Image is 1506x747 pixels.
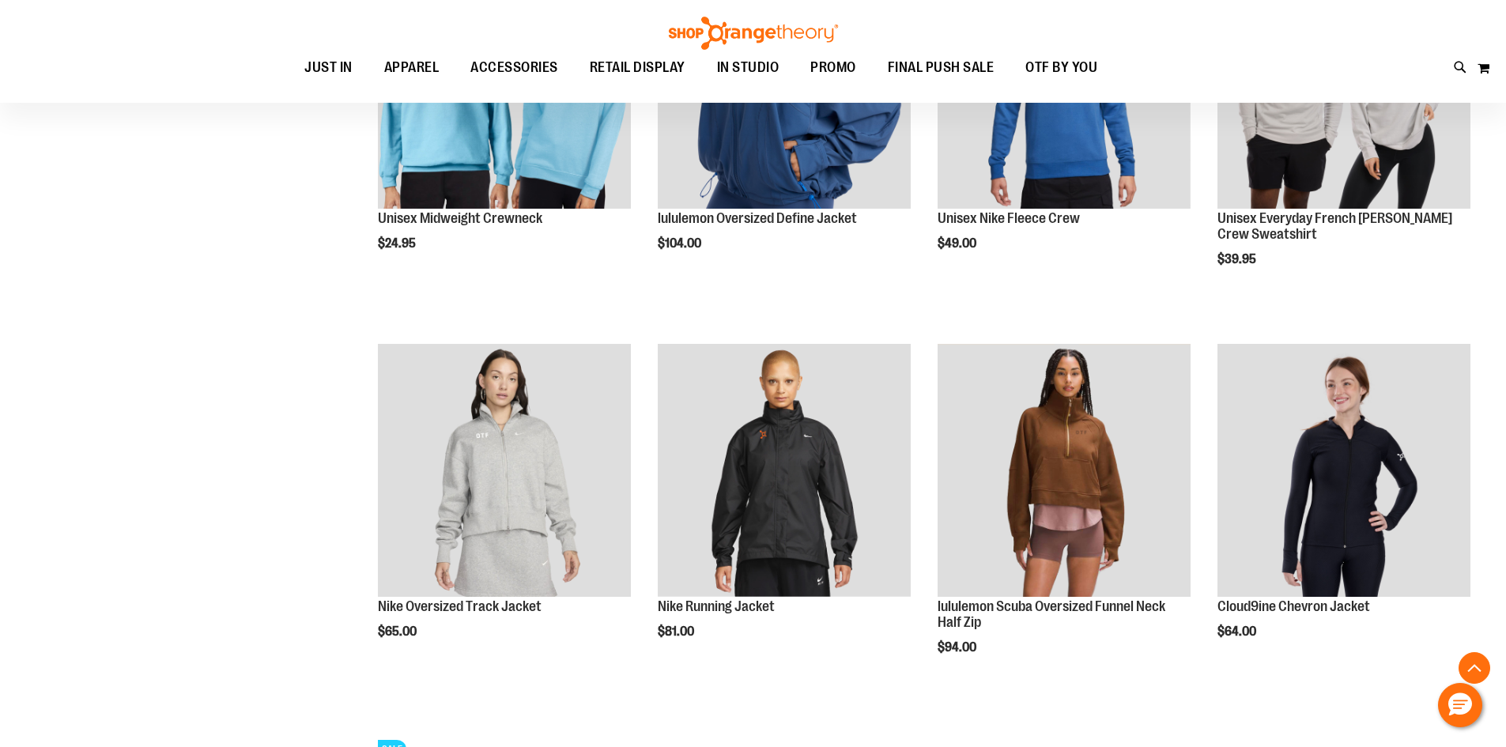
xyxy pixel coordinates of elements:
[289,50,368,86] a: JUST IN
[1010,50,1113,86] a: OTF BY YOU
[658,598,775,614] a: Nike Running Jacket
[701,50,795,86] a: IN STUDIO
[938,236,979,251] span: $49.00
[470,50,558,85] span: ACCESSORIES
[368,50,455,85] a: APPAREL
[1217,598,1370,614] a: Cloud9ine Chevron Jacket
[938,598,1165,630] a: lululemon Scuba Oversized Funnel Neck Half Zip
[938,344,1191,597] img: lululemon Scuba Oversized Funnel Neck Half Zip
[1217,624,1259,639] span: $64.00
[1025,50,1097,85] span: OTF BY YOU
[650,336,919,679] div: product
[1217,344,1470,597] img: Cloud9ine Chevron Jacket
[938,344,1191,599] a: lululemon Scuba Oversized Funnel Neck Half Zip
[1459,652,1490,684] button: Back To Top
[574,50,701,86] a: RETAIL DISPLAY
[455,50,574,86] a: ACCESSORIES
[930,336,1198,694] div: product
[1217,252,1259,266] span: $39.95
[810,50,856,85] span: PROMO
[938,640,979,655] span: $94.00
[658,236,704,251] span: $104.00
[872,50,1010,86] a: FINAL PUSH SALE
[378,210,542,226] a: Unisex Midweight Crewneck
[795,50,872,86] a: PROMO
[370,336,639,679] div: product
[888,50,995,85] span: FINAL PUSH SALE
[1217,344,1470,599] a: Cloud9ine Chevron Jacket
[378,344,631,599] a: Nike Oversized Track Jacket
[378,344,631,597] img: Nike Oversized Track Jacket
[378,598,542,614] a: Nike Oversized Track Jacket
[590,50,685,85] span: RETAIL DISPLAY
[658,344,911,599] a: Nike Running Jacket
[378,624,419,639] span: $65.00
[384,50,440,85] span: APPAREL
[1217,210,1452,242] a: Unisex Everyday French [PERSON_NAME] Crew Sweatshirt
[658,624,696,639] span: $81.00
[1210,336,1478,679] div: product
[378,236,418,251] span: $24.95
[658,210,857,226] a: lululemon Oversized Define Jacket
[1438,683,1482,727] button: Hello, have a question? Let’s chat.
[717,50,779,85] span: IN STUDIO
[938,210,1080,226] a: Unisex Nike Fleece Crew
[666,17,840,50] img: Shop Orangetheory
[304,50,353,85] span: JUST IN
[658,344,911,597] img: Nike Running Jacket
